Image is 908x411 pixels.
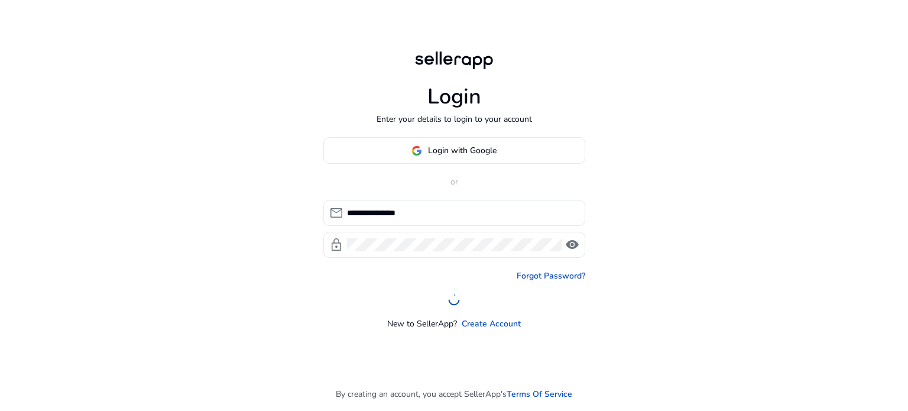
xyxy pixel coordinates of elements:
[517,270,585,282] a: Forgot Password?
[329,206,343,220] span: mail
[411,145,422,156] img: google-logo.svg
[387,318,457,330] p: New to SellerApp?
[427,84,481,109] h1: Login
[507,388,572,400] a: Terms Of Service
[329,238,343,252] span: lock
[462,318,521,330] a: Create Account
[565,238,579,252] span: visibility
[377,113,532,125] p: Enter your details to login to your account
[323,176,585,188] p: or
[323,137,585,164] button: Login with Google
[428,144,497,157] span: Login with Google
